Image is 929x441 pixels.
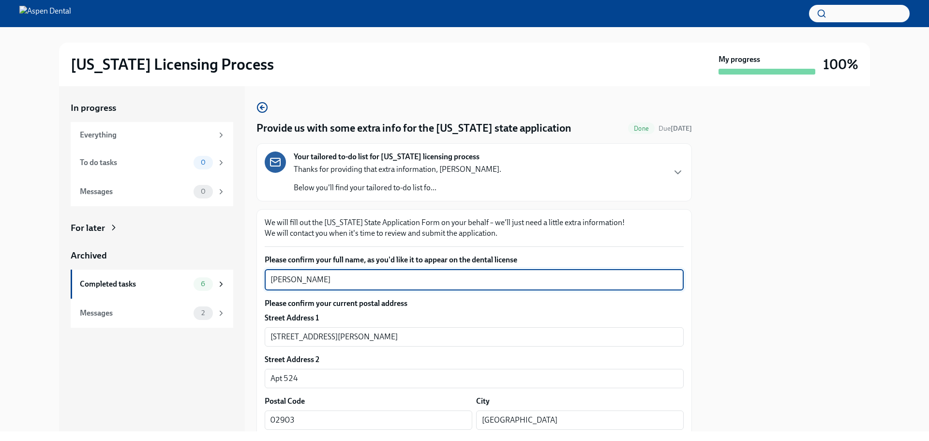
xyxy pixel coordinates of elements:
a: In progress [71,102,233,114]
label: Postal Code [265,396,305,407]
p: Thanks for providing that extra information, [PERSON_NAME]. [294,164,501,175]
a: Archived [71,249,233,262]
label: Street Address 1 [265,313,319,323]
p: Below you'll find your tailored to-do list fo... [294,182,501,193]
label: Street Address 2 [265,354,319,365]
h4: Provide us with some extra info for the [US_STATE] state application [256,121,571,136]
label: City [476,396,490,407]
div: Completed tasks [80,279,190,289]
p: We will fill out the [US_STATE] State Application Form on your behalf – we'll just need a little ... [265,217,684,239]
label: Please confirm your full name, as you'd like it to appear on the dental license [265,255,684,265]
a: Completed tasks6 [71,270,233,299]
a: Everything [71,122,233,148]
a: For later [71,222,233,234]
a: To do tasks0 [71,148,233,177]
div: Messages [80,186,190,197]
span: 6 [195,280,211,288]
span: Done [628,125,655,132]
img: Aspen Dental [19,6,71,21]
div: Messages [80,308,190,319]
span: 2 [195,309,210,317]
a: Messages0 [71,177,233,206]
div: Everything [80,130,213,140]
strong: [DATE] [671,124,692,133]
div: For later [71,222,105,234]
strong: My progress [719,54,760,65]
span: 0 [195,188,211,195]
h2: [US_STATE] Licensing Process [71,55,274,74]
textarea: [PERSON_NAME] [270,274,678,286]
span: Due [659,124,692,133]
span: August 26th, 2025 10:00 [659,124,692,133]
strong: Your tailored to-do list for [US_STATE] licensing process [294,152,479,162]
span: 0 [195,159,211,166]
a: Messages2 [71,299,233,328]
div: To do tasks [80,157,190,168]
label: Please confirm your current postal address [265,298,684,309]
h3: 100% [823,56,858,73]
